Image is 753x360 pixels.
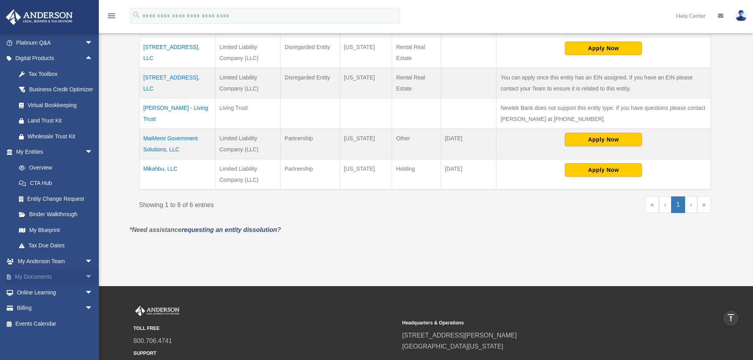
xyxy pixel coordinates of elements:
td: Partnership [281,129,340,159]
img: Anderson Advisors Platinum Portal [4,9,75,25]
a: Platinum Q&Aarrow_drop_down [6,35,105,51]
a: [STREET_ADDRESS][PERSON_NAME] [402,332,517,339]
td: Limited Liability Company (LLC) [215,129,281,159]
td: [US_STATE] [340,129,392,159]
td: Limited Liability Company (LLC) [215,38,281,68]
td: Partnership [281,159,340,190]
a: Tax Toolbox [11,66,105,82]
td: Rental Real Estate [392,68,441,98]
span: arrow_drop_up [85,51,101,67]
td: Limited Liability Company (LLC) [215,159,281,190]
div: Business Credit Optimizer [28,85,95,94]
div: Land Trust Kit [28,116,95,126]
a: Events Calendar [6,316,105,332]
span: arrow_drop_down [85,253,101,270]
a: My Documentsarrow_drop_down [6,269,105,285]
a: Next [685,196,697,213]
div: Virtual Bookkeeping [28,100,95,110]
a: Binder Walkthrough [11,207,101,222]
td: [PERSON_NAME] - Living Trust [139,98,215,129]
div: Tax Toolbox [28,69,95,79]
td: Newtek Bank does not support this entity type. If you have questions please contact [PERSON_NAME]... [496,98,711,129]
small: Headquarters & Operations [402,319,666,327]
button: Apply Now [565,41,642,55]
a: 1 [671,196,685,213]
span: arrow_drop_down [85,269,101,285]
a: My Blueprint [11,222,101,238]
a: Overview [11,160,97,175]
td: Limited Liability Company (LLC) [215,68,281,98]
a: Entity Change Request [11,191,101,207]
a: First [645,196,659,213]
div: Showing 1 to 6 of 6 entries [139,196,419,211]
a: CTA Hub [11,175,101,191]
a: Business Credit Optimizer [11,82,105,98]
td: [STREET_ADDRESS], LLC [139,68,215,98]
td: Rental Real Estate [392,38,441,68]
td: MaiMemi Government Solutions, LLC [139,129,215,159]
a: Billingarrow_drop_down [6,300,105,316]
td: Holding [392,159,441,190]
span: arrow_drop_down [85,300,101,317]
a: Land Trust Kit [11,113,105,129]
a: Digital Productsarrow_drop_up [6,51,105,66]
a: 800.706.4741 [134,337,172,344]
td: Disregarded Entity [281,38,340,68]
button: Apply Now [565,163,642,177]
td: Disregarded Entity [281,68,340,98]
span: arrow_drop_down [85,285,101,301]
td: [DATE] [441,159,496,190]
div: Wholesale Trust Kit [28,132,95,141]
td: You can apply once this entity has an EIN assigned. If you have an EIN please contact your Team t... [496,68,711,98]
span: arrow_drop_down [85,144,101,160]
td: Other [392,129,441,159]
i: vertical_align_top [726,313,736,322]
em: *Need assistance ? [130,226,281,233]
i: search [132,11,141,19]
a: vertical_align_top [723,310,739,326]
td: [US_STATE] [340,38,392,68]
a: Last [697,196,711,213]
a: My Anderson Teamarrow_drop_down [6,253,105,269]
img: User Pic [735,10,747,21]
a: My Entitiesarrow_drop_down [6,144,101,160]
td: Mikahbu, LLC [139,159,215,190]
a: Virtual Bookkeeping [11,97,105,113]
a: Online Learningarrow_drop_down [6,285,105,300]
a: [GEOGRAPHIC_DATA][US_STATE] [402,343,504,350]
td: [DATE] [441,129,496,159]
i: menu [107,11,116,21]
a: Previous [659,196,671,213]
small: SUPPORT [134,349,397,358]
td: [US_STATE] [340,68,392,98]
span: arrow_drop_down [85,35,101,51]
button: Apply Now [565,133,642,146]
td: [US_STATE] [340,159,392,190]
td: [STREET_ADDRESS], LLC [139,38,215,68]
a: menu [107,14,116,21]
small: TOLL FREE [134,324,397,333]
a: Tax Due Dates [11,238,101,254]
a: requesting an entity dissolution [181,226,277,233]
a: Wholesale Trust Kit [11,128,105,144]
td: Living Trust [215,98,281,129]
img: Anderson Advisors Platinum Portal [134,306,181,316]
